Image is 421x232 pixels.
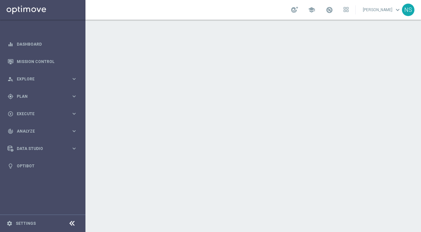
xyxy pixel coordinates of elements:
button: Mission Control [7,59,78,64]
button: track_changes Analyze keyboard_arrow_right [7,129,78,134]
a: [PERSON_NAME]keyboard_arrow_down [362,5,402,15]
div: Optibot [8,157,77,175]
i: equalizer [8,41,13,47]
i: play_circle_outline [8,111,13,117]
a: Mission Control [17,53,77,70]
button: gps_fixed Plan keyboard_arrow_right [7,94,78,99]
button: equalizer Dashboard [7,42,78,47]
span: Explore [17,77,71,81]
a: Optibot [17,157,77,175]
button: play_circle_outline Execute keyboard_arrow_right [7,111,78,116]
i: keyboard_arrow_right [71,76,77,82]
i: keyboard_arrow_right [71,145,77,152]
i: keyboard_arrow_right [71,111,77,117]
div: Explore [8,76,71,82]
i: lightbulb [8,163,13,169]
div: NS [402,4,414,16]
div: Data Studio [8,146,71,152]
span: Execute [17,112,71,116]
span: Data Studio [17,147,71,151]
a: Settings [16,221,36,225]
div: Mission Control [8,53,77,70]
i: settings [7,221,12,226]
i: person_search [8,76,13,82]
button: person_search Explore keyboard_arrow_right [7,76,78,82]
i: gps_fixed [8,94,13,99]
span: school [308,6,315,13]
span: Analyze [17,129,71,133]
i: keyboard_arrow_right [71,128,77,134]
i: track_changes [8,128,13,134]
div: Dashboard [8,35,77,53]
a: Dashboard [17,35,77,53]
button: lightbulb Optibot [7,163,78,169]
span: keyboard_arrow_down [394,6,401,13]
span: Plan [17,95,71,98]
div: Analyze [8,128,71,134]
button: Data Studio keyboard_arrow_right [7,146,78,151]
div: Execute [8,111,71,117]
i: keyboard_arrow_right [71,93,77,99]
div: Plan [8,94,71,99]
